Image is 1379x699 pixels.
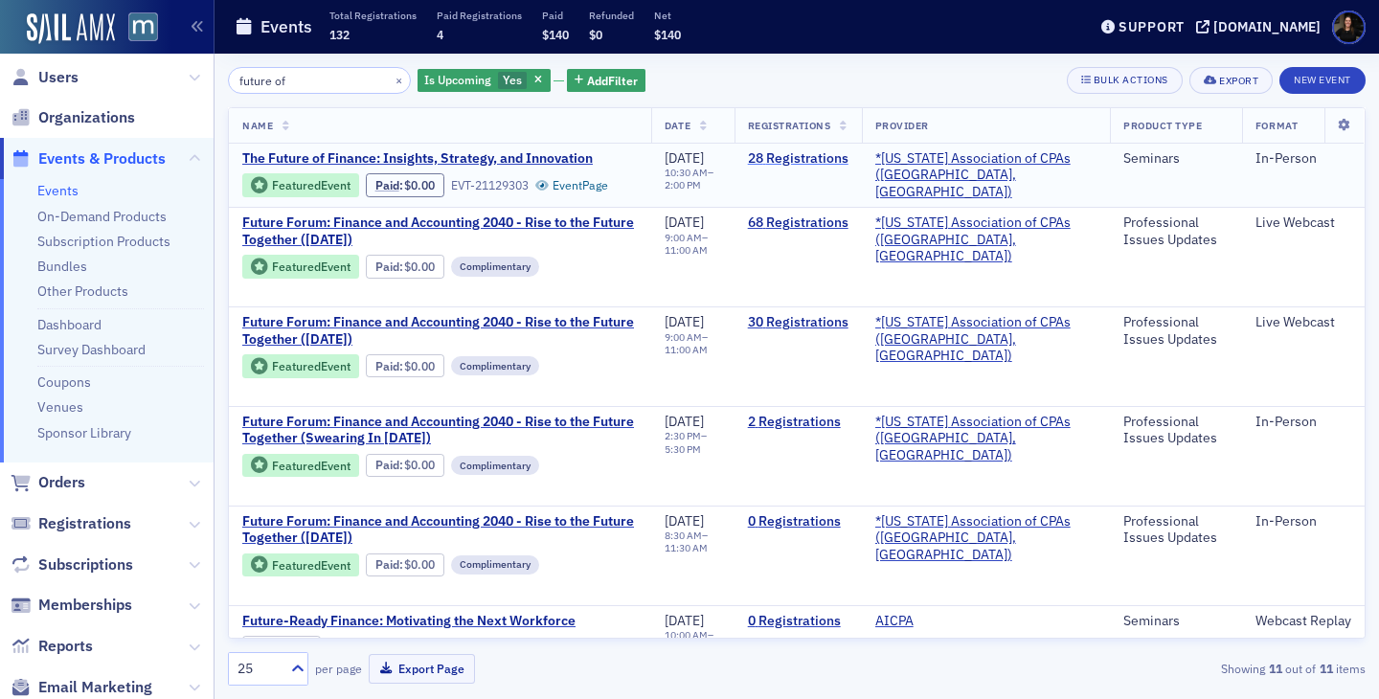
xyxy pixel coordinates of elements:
[437,27,443,42] span: 4
[391,71,408,88] button: ×
[589,9,634,22] p: Refunded
[589,27,602,42] span: $0
[654,27,681,42] span: $140
[665,214,704,231] span: [DATE]
[38,677,152,698] span: Email Marketing
[375,458,399,472] a: Paid
[665,231,702,244] time: 9:00 AM
[38,595,132,616] span: Memberships
[748,513,848,530] a: 0 Registrations
[451,555,539,575] div: Complimentary
[404,259,435,274] span: $0.00
[37,282,128,300] a: Other Products
[242,636,321,659] div: Paid: 0 - $0
[11,67,79,88] a: Users
[242,414,638,447] a: Future Forum: Finance and Accounting 2040 - Rise to the Future Together (Swearing In [DATE])
[242,214,638,248] a: Future Forum: Finance and Accounting 2040 - Rise to the Future Together ([DATE])
[242,553,359,577] div: Featured Event
[1255,613,1351,630] div: Webcast Replay
[366,553,444,576] div: Paid: 0 - $0
[375,259,399,274] a: Paid
[1255,214,1351,232] div: Live Webcast
[272,560,350,571] div: Featured Event
[665,166,708,179] time: 10:30 AM
[1123,150,1229,168] div: Seminars
[242,150,593,168] span: The Future of Finance: Insights, Strategy, and Innovation
[329,9,417,22] p: Total Registrations
[654,9,681,22] p: Net
[369,654,475,684] button: Export Page
[375,557,405,572] span: :
[665,530,721,554] div: –
[665,343,708,356] time: 11:00 AM
[875,150,1096,201] a: *[US_STATE] Association of CPAs ([GEOGRAPHIC_DATA], [GEOGRAPHIC_DATA])
[875,513,1096,564] span: *Maryland Association of CPAs (Timonium, MD)
[665,331,721,356] div: –
[375,557,399,572] a: Paid
[37,424,131,441] a: Sponsor Library
[272,261,350,272] div: Featured Event
[451,456,539,475] div: Complimentary
[237,659,280,679] div: 25
[37,398,83,416] a: Venues
[542,9,569,22] p: Paid
[665,119,690,132] span: Date
[1119,18,1185,35] div: Support
[242,150,608,168] a: The Future of Finance: Insights, Strategy, and Innovation
[38,636,93,657] span: Reports
[665,612,704,629] span: [DATE]
[1265,660,1285,677] strong: 11
[11,677,152,698] a: Email Marketing
[315,660,362,677] label: per page
[272,180,350,191] div: Featured Event
[11,148,166,169] a: Events & Products
[366,354,444,377] div: Paid: 35 - $0
[665,629,721,654] div: –
[748,214,848,232] a: 68 Registrations
[875,613,996,630] span: AICPA
[1255,414,1351,431] div: In-Person
[38,107,135,128] span: Organizations
[587,72,638,89] span: Add Filter
[665,529,702,542] time: 8:30 AM
[1123,119,1202,132] span: Product Type
[1279,70,1366,87] a: New Event
[1000,660,1366,677] div: Showing out of items
[37,341,146,358] a: Survey Dashboard
[875,314,1096,365] a: *[US_STATE] Association of CPAs ([GEOGRAPHIC_DATA], [GEOGRAPHIC_DATA])
[665,429,701,442] time: 2:30 PM
[451,178,529,192] div: EVT-21129303
[37,182,79,199] a: Events
[272,461,350,471] div: Featured Event
[366,454,444,477] div: Paid: 5 - $0
[665,232,721,257] div: –
[665,442,701,456] time: 5:30 PM
[37,208,167,225] a: On-Demand Products
[272,361,350,372] div: Featured Event
[875,214,1096,265] a: *[US_STATE] Association of CPAs ([GEOGRAPHIC_DATA], [GEOGRAPHIC_DATA])
[1123,513,1229,547] div: Professional Issues Updates
[1189,67,1273,94] button: Export
[128,12,158,42] img: SailAMX
[404,359,435,373] span: $0.00
[11,107,135,128] a: Organizations
[242,513,638,547] a: Future Forum: Finance and Accounting 2040 - Rise to the Future Together ([DATE])
[242,255,359,279] div: Featured Event
[375,259,405,274] span: :
[1316,660,1336,677] strong: 11
[242,414,638,447] span: Future Forum: Finance and Accounting 2040 - Rise to the Future Together (Swearing In 2025)
[1196,20,1327,34] button: [DOMAIN_NAME]
[242,354,359,378] div: Featured Event
[875,214,1096,265] span: *Maryland Association of CPAs (Timonium, MD)
[38,148,166,169] span: Events & Products
[242,173,359,197] div: Featured Event
[11,554,133,575] a: Subscriptions
[115,12,158,45] a: View Homepage
[567,69,645,93] button: AddFilter
[11,595,132,616] a: Memberships
[242,513,638,547] span: Future Forum: Finance and Accounting 2040 - Rise to the Future Together (December 2025)
[11,513,131,534] a: Registrations
[748,414,848,431] a: 2 Registrations
[665,178,701,192] time: 2:00 PM
[665,541,708,554] time: 11:30 AM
